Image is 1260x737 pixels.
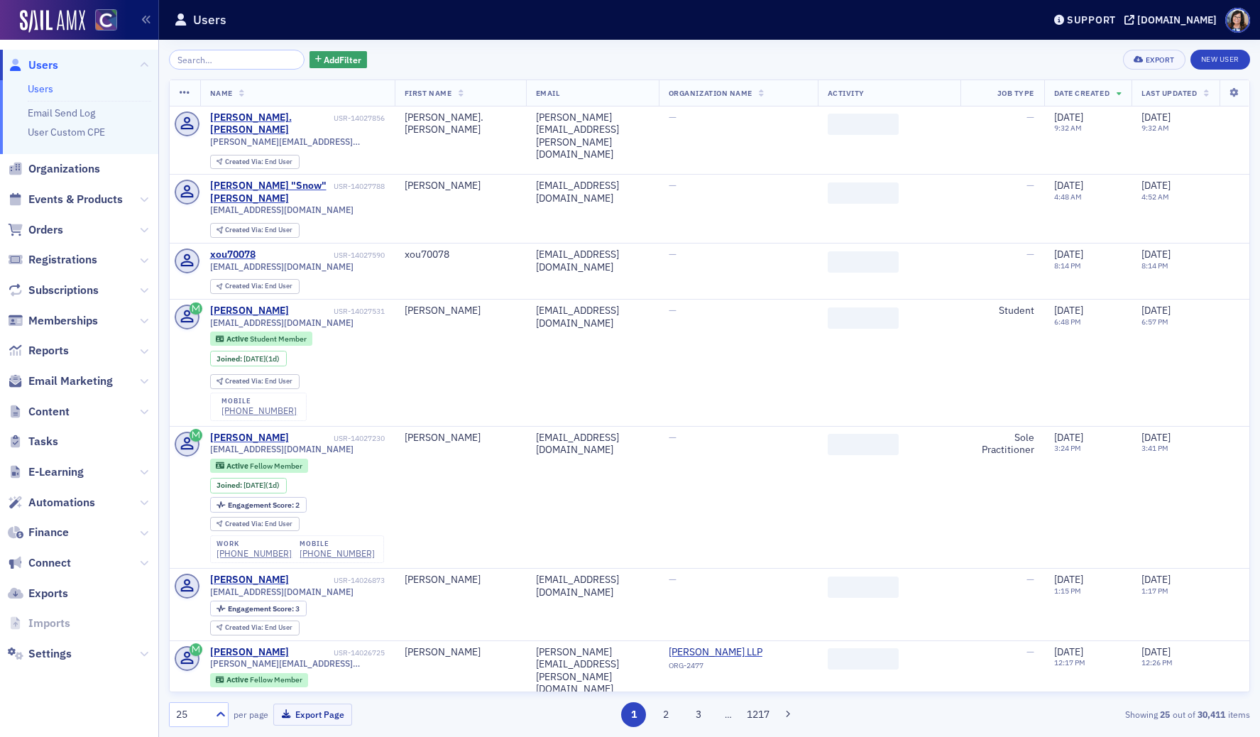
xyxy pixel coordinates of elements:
[210,646,289,659] a: [PERSON_NAME]
[1124,15,1222,25] button: [DOMAIN_NAME]
[828,307,899,329] span: ‌
[28,252,97,268] span: Registrations
[309,51,368,69] button: AddFilter
[228,500,295,510] span: Engagement Score :
[28,222,63,238] span: Orders
[225,623,265,632] span: Created Via :
[405,180,516,192] div: [PERSON_NAME]
[210,332,313,346] div: Active: Active: Student Member
[210,432,289,444] a: [PERSON_NAME]
[1054,261,1081,271] time: 8:14 PM
[1054,657,1085,667] time: 12:17 PM
[225,520,292,528] div: End User
[28,107,95,119] a: Email Send Log
[8,252,97,268] a: Registrations
[536,305,649,329] div: [EMAIL_ADDRESS][DOMAIN_NAME]
[225,226,292,234] div: End User
[324,53,361,66] span: Add Filter
[225,519,265,528] span: Created Via :
[210,317,354,328] span: [EMAIL_ADDRESS][DOMAIN_NAME]
[1054,179,1083,192] span: [DATE]
[1141,645,1171,658] span: [DATE]
[334,114,385,123] div: USR-14027856
[1141,431,1171,444] span: [DATE]
[169,50,305,70] input: Search…
[28,616,70,631] span: Imports
[226,675,250,684] span: Active
[536,88,560,98] span: Email
[1054,88,1110,98] span: Date Created
[300,548,375,559] div: [PHONE_NUMBER]
[536,111,649,161] div: [PERSON_NAME][EMAIL_ADDRESS][PERSON_NAME][DOMAIN_NAME]
[8,161,100,177] a: Organizations
[899,708,1250,721] div: Showing out of items
[405,249,516,261] div: xou70078
[193,11,226,28] h1: Users
[243,354,265,364] span: [DATE]
[1190,50,1250,70] a: New User
[228,605,300,613] div: 3
[669,646,798,659] a: [PERSON_NAME] LLP
[1141,179,1171,192] span: [DATE]
[291,648,385,657] div: USR-14026725
[1225,8,1250,33] span: Profile
[8,586,68,601] a: Exports
[405,88,451,98] span: First Name
[28,495,95,511] span: Automations
[210,621,300,635] div: Created Via: End User
[210,673,309,687] div: Active: Active: Fellow Member
[273,704,352,726] button: Export Page
[210,351,287,366] div: Joined: 2025-09-15 00:00:00
[243,481,280,490] div: (1d)
[1054,123,1082,133] time: 9:32 AM
[291,576,385,585] div: USR-14026873
[210,136,385,147] span: [PERSON_NAME][EMAIL_ADDRESS][PERSON_NAME][DOMAIN_NAME]
[210,444,354,454] span: [EMAIL_ADDRESS][DOMAIN_NAME]
[1054,431,1083,444] span: [DATE]
[28,126,105,138] a: User Custom CPE
[228,501,300,509] div: 2
[8,525,69,540] a: Finance
[669,573,676,586] span: —
[1141,123,1169,133] time: 9:32 AM
[217,354,243,364] span: Joined :
[1141,657,1173,667] time: 12:26 PM
[221,405,297,416] div: [PHONE_NUMBER]
[28,646,72,662] span: Settings
[8,495,95,511] a: Automations
[8,58,58,73] a: Users
[28,373,113,389] span: Email Marketing
[669,661,798,675] div: ORG-2477
[28,434,58,449] span: Tasks
[28,58,58,73] span: Users
[1026,111,1034,124] span: —
[176,707,207,722] div: 25
[300,540,375,548] div: mobile
[226,334,250,344] span: Active
[291,307,385,316] div: USR-14027531
[1141,88,1197,98] span: Last Updated
[745,702,770,727] button: 1217
[210,111,332,136] a: [PERSON_NAME].[PERSON_NAME]
[210,517,300,532] div: Created Via: End User
[225,624,292,632] div: End User
[1026,179,1034,192] span: —
[225,376,265,386] span: Created Via :
[1054,192,1082,202] time: 4:48 AM
[210,204,354,215] span: [EMAIL_ADDRESS][DOMAIN_NAME]
[1141,586,1168,596] time: 1:17 PM
[210,305,289,317] a: [PERSON_NAME]
[1054,645,1083,658] span: [DATE]
[210,574,289,586] a: [PERSON_NAME]
[20,10,85,33] img: SailAMX
[536,249,649,273] div: [EMAIL_ADDRESS][DOMAIN_NAME]
[210,658,385,669] span: [PERSON_NAME][EMAIL_ADDRESS][PERSON_NAME][DOMAIN_NAME]
[669,179,676,192] span: —
[1141,248,1171,261] span: [DATE]
[1141,111,1171,124] span: [DATE]
[28,161,100,177] span: Organizations
[334,182,385,191] div: USR-14027788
